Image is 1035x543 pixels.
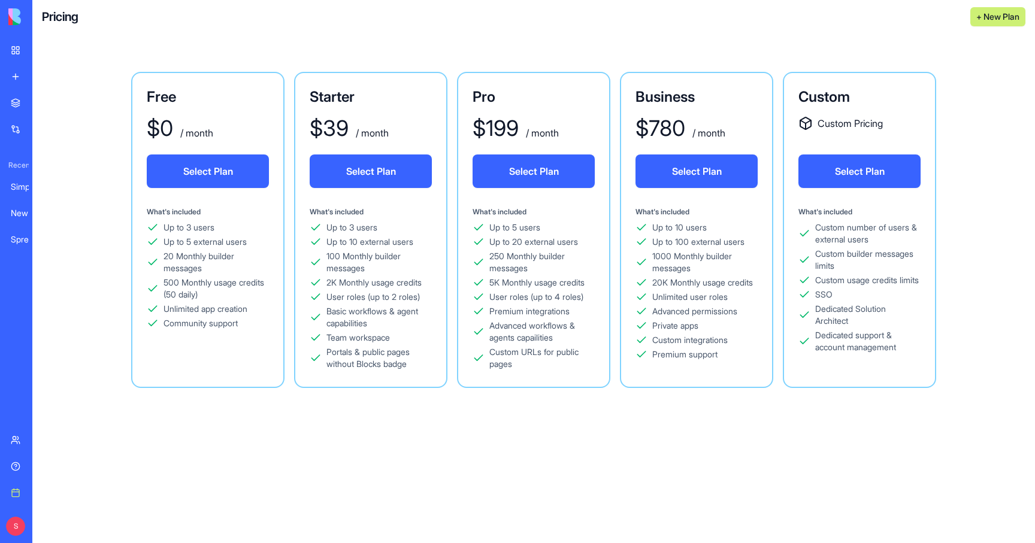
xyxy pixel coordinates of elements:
div: Free [147,87,269,107]
span: S [6,517,25,536]
div: / month [353,126,389,140]
button: Select Plan [473,154,595,188]
div: Up to 3 users [164,222,214,233]
div: / month [523,126,559,140]
button: Select Plan [147,154,269,188]
div: $ 780 [635,116,685,140]
div: What's included [798,207,921,217]
div: Custom URLs for public pages [489,346,595,370]
div: Private apps [652,320,698,332]
div: SSO [815,289,833,301]
div: New App [11,207,44,219]
div: 250 Monthly builder messages [489,250,595,274]
div: $ 199 [473,116,519,140]
div: Premium integrations [489,305,570,317]
a: Free$0 / monthSelect PlanWhat's includedUp to 3 usersUp to 5 external users20 Monthly builder mes... [131,72,285,388]
div: Advanced workflows & agents capailities [489,320,595,344]
div: $ 0 [147,116,173,140]
img: logo [8,8,83,25]
div: 2K Monthly usage credits [326,277,422,289]
a: Business$780 / monthSelect PlanWhat's includedUp to 10 usersUp to 100 external users1000 Monthly ... [620,72,773,388]
div: Custom number of users & external users [815,222,921,245]
div: What's included [473,207,595,217]
div: 500 Monthly usage credits (50 daily) [164,277,269,301]
span: Recent [4,160,29,170]
div: Up to 100 external users [652,236,745,248]
button: + New Plan [970,7,1025,26]
div: Dedicated support & account management [815,329,921,353]
div: Custom integrations [652,334,728,346]
div: Spreadsheet Manager [11,233,44,245]
div: Community support [164,317,238,329]
div: Simple Todo List [11,181,44,193]
a: CustomCustom PricingSelect PlanWhat's includedCustom number of users & external usersCustom build... [783,72,936,388]
div: Premium support [652,348,718,360]
div: 1000 Monthly builder messages [652,250,758,274]
div: Portals & public pages without Blocks badge [326,346,432,370]
span: Custom Pricing [818,116,883,131]
div: Starter [310,87,432,107]
div: Up to 5 external users [164,236,247,248]
button: Select Plan [635,154,758,188]
div: Custom [798,87,921,107]
div: Pro [473,87,595,107]
button: Select Plan [310,154,432,188]
div: Up to 5 users [489,222,540,233]
div: 100 Monthly builder messages [326,250,432,274]
div: Unlimited user roles [652,291,728,303]
a: Pricing [42,8,78,25]
div: 20K Monthly usage credits [652,277,753,289]
button: Select Plan [798,154,921,188]
div: Business [635,87,758,107]
a: + New Plan [970,10,1025,22]
a: Simple Todo List [4,175,52,199]
div: Advanced permissions [652,305,737,317]
div: What's included [147,207,269,217]
div: Custom builder messages limits [815,248,921,272]
div: $ 39 [310,116,349,140]
a: Pro$199 / monthSelect PlanWhat's includedUp to 5 usersUp to 20 external users250 Monthly builder ... [457,72,610,388]
a: Starter$39 / monthSelect PlanWhat's includedUp to 3 usersUp to 10 external users100 Monthly build... [294,72,447,388]
div: What's included [310,207,432,217]
div: Unlimited app creation [164,303,247,315]
div: Basic workflows & agent capabilities [326,305,432,329]
div: / month [178,126,213,140]
div: Up to 10 external users [326,236,413,248]
a: New App [4,201,52,225]
div: What's included [635,207,758,217]
div: Team workspace [326,332,390,344]
div: Up to 20 external users [489,236,578,248]
div: / month [690,126,725,140]
div: User roles (up to 2 roles) [326,291,420,303]
div: Up to 10 users [652,222,707,233]
div: 5K Monthly usage credits [489,277,585,289]
div: 20 Monthly builder messages [164,250,269,274]
div: Custom usage credits limits [815,274,919,286]
a: Spreadsheet Manager [4,227,52,251]
div: Dedicated Solution Architect [815,303,921,327]
div: User roles (up to 4 roles) [489,291,583,303]
div: Up to 3 users [326,222,377,233]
